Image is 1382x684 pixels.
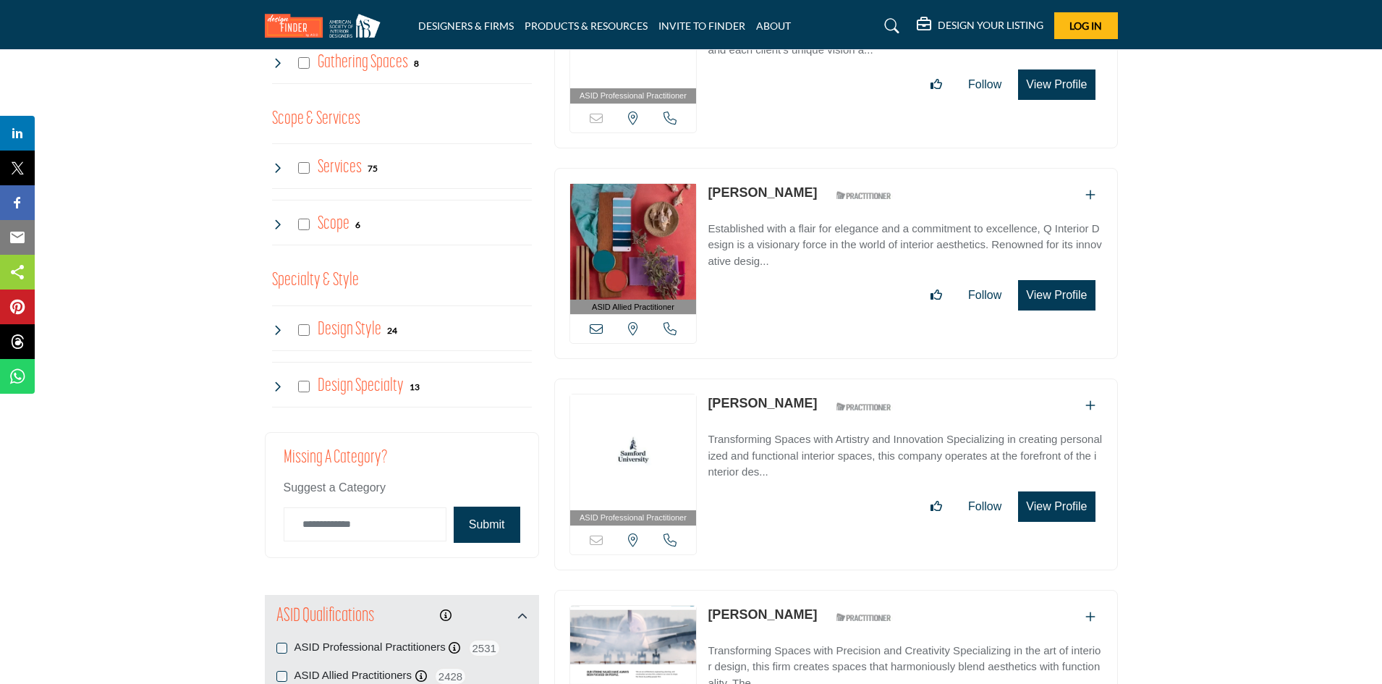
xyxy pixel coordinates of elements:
[1018,280,1095,311] button: View Profile
[1069,20,1102,32] span: Log In
[1085,400,1095,412] a: Add To List
[298,57,310,69] input: Select Gathering Spaces checkbox
[272,267,359,295] button: Specialty & Style
[355,220,360,230] b: 6
[440,609,452,622] a: Information about
[284,507,446,541] input: Category Name
[318,211,349,237] h4: Scope: New build or renovation
[418,20,514,32] a: DESIGNERS & FIRMS
[298,219,310,230] input: Select Scope checkbox
[959,492,1011,521] button: Follow
[708,396,817,410] a: [PERSON_NAME]
[414,59,419,69] b: 8
[1018,491,1095,522] button: View Profile
[708,605,817,625] p: Tonya Wood
[368,161,378,174] div: 75 Results For Services
[938,19,1043,32] h5: DESIGN YOUR LISTING
[410,380,420,393] div: 13 Results For Design Specialty
[708,221,1102,270] p: Established with a flair for elegance and a commitment to excellence, Q Interior Design is a visi...
[468,639,501,657] span: 2531
[870,14,909,38] a: Search
[355,218,360,231] div: 6 Results For Scope
[592,301,674,313] span: ASID Allied Practitioner
[284,447,520,479] h2: Missing a Category?
[708,423,1102,481] a: Transforming Spaces with Artistry and Innovation Specializing in creating personalized and functi...
[831,187,896,205] img: ASID Qualified Practitioners Badge Icon
[440,607,452,625] div: Click to view information
[756,20,791,32] a: ABOUT
[318,317,381,342] h4: Design Style: Styles that range from contemporary to Victorian to meet any aesthetic vision.
[387,326,397,336] b: 24
[387,324,397,337] div: 24 Results For Design Style
[580,90,687,102] span: ASID Professional Practitioner
[318,155,362,180] h4: Services: Interior and exterior spaces including lighting, layouts, furnishings, accessories, art...
[570,394,697,525] a: ASID Professional Practitioner
[708,212,1102,270] a: Established with a flair for elegance and a commitment to excellence, Q Interior Design is a visi...
[570,184,697,315] a: ASID Allied Practitioner
[525,20,648,32] a: PRODUCTS & RESOURCES
[831,397,896,415] img: ASID Qualified Practitioners Badge Icon
[318,50,408,75] h4: Gathering Spaces: Gathering Spaces
[921,281,951,310] button: Like listing
[921,492,951,521] button: Like listing
[570,394,697,510] img: Tonya Miller
[708,183,817,203] p: Ken Roberts
[708,185,817,200] a: [PERSON_NAME]
[276,671,287,682] input: ASID Allied Practitioners checkbox
[265,14,388,38] img: Site Logo
[272,106,360,133] button: Scope & Services
[294,639,446,656] label: ASID Professional Practitioners
[368,164,378,174] b: 75
[570,184,697,300] img: Ken Roberts
[284,481,386,494] span: Suggest a Category
[298,381,310,392] input: Select Design Specialty checkbox
[454,507,520,543] button: Submit
[708,394,817,413] p: Tonya Miller
[276,604,374,630] h2: ASID Qualifications
[1085,611,1095,623] a: Add To List
[708,431,1102,481] p: Transforming Spaces with Artistry and Innovation Specializing in creating personalized and functi...
[658,20,745,32] a: INVITE TO FINDER
[831,609,896,627] img: ASID Qualified Practitioners Badge Icon
[294,667,412,684] label: ASID Allied Practitioners
[708,607,817,622] a: [PERSON_NAME]
[410,382,420,392] b: 13
[959,281,1011,310] button: Follow
[298,324,310,336] input: Select Design Style checkbox
[917,17,1043,35] div: DESIGN YOUR LISTING
[276,643,287,654] input: ASID Professional Practitioners checkbox
[1085,189,1095,201] a: Add To List
[921,70,951,99] button: Like listing
[580,512,687,524] span: ASID Professional Practitioner
[1054,12,1118,39] button: Log In
[298,162,310,174] input: Select Services checkbox
[414,56,419,69] div: 8 Results For Gathering Spaces
[318,373,404,399] h4: Design Specialty: Sustainable, accessible, health-promoting, neurodiverse-friendly, age-in-place,...
[959,70,1011,99] button: Follow
[1018,69,1095,100] button: View Profile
